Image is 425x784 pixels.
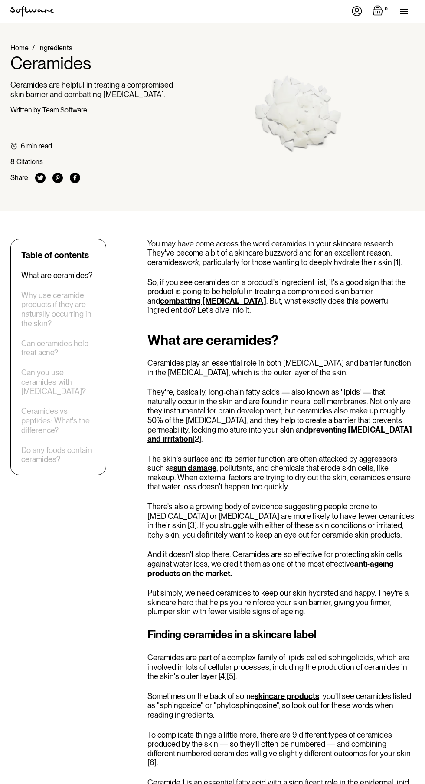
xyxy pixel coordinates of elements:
[383,5,389,13] div: 0
[147,559,393,578] a: anti-ageing products on the market.
[16,157,43,166] div: Citations
[147,550,415,578] p: And it doesn't stop there. Ceramides are so effective for protecting skin cells against water los...
[183,258,199,267] em: work
[173,463,216,472] a: sun damage
[147,730,415,768] p: To complicate things a little more, there are 9 different types of ceramides produced by the skin...
[160,296,266,305] a: combatting [MEDICAL_DATA]
[42,106,87,114] div: Team Software
[26,142,52,150] div: min read
[35,173,46,183] img: twitter icon
[10,80,175,99] p: Ceramides are helpful in treating a compromised skin barrier and combatting [MEDICAL_DATA].
[147,653,415,681] p: Ceramides are part of a complex family of lipids called sphingolipids, which are involved in lots...
[10,44,29,52] a: Home
[21,291,95,328] a: Why use ceramide products if they are naturally occurring in the skin?
[52,173,63,183] img: pinterest icon
[147,692,415,720] p: Sometimes on the back of some , you'll see ceramides listed as "sphingoside" or "phytosphingosine...
[255,692,319,701] a: skincare products
[147,425,412,444] a: preventing [MEDICAL_DATA] and irritation
[32,44,35,52] div: /
[21,407,95,435] a: Ceramides vs peptides: What's the difference?
[147,454,415,492] p: The skin's surface and its barrier function are often attacked by aggressors such as , pollutants...
[38,44,72,52] a: Ingredients
[10,157,15,166] div: 8
[147,502,415,539] p: There's also a growing body of evidence suggesting people prone to [MEDICAL_DATA] or [MEDICAL_DAT...
[147,627,415,643] h3: Finding ceramides in a skincare label
[21,368,95,396] a: Can you use ceramides with [MEDICAL_DATA]?
[147,358,415,377] p: Ceramides play an essential role in both [MEDICAL_DATA] and barrier function in the [MEDICAL_DATA...
[21,339,95,358] a: Can ceramides help treat acne?
[147,588,415,617] p: Put simply, we need ceramides to keep our skin hydrated and happy. They're a skincare hero that h...
[147,278,415,315] p: So, if you see ceramides on a product's ingredient list, it's a good sign that the product is goi...
[10,6,54,17] a: home
[373,5,389,17] a: Open empty cart
[147,332,415,348] h2: What are ceramides?
[10,52,175,73] h1: Ceramides
[21,142,25,150] div: 6
[10,106,41,114] div: Written by
[21,250,89,260] div: Table of contents
[10,174,28,182] div: Share
[147,239,415,267] p: You may have come across the word ceramides in your skincare research. They've become a bit of a ...
[70,173,80,183] img: facebook icon
[21,271,92,280] a: What are ceramides?
[10,6,54,17] img: Software Logo
[21,446,95,464] a: Do any foods contain ceramides?
[147,387,415,444] p: They're, basically, long-chain fatty acids — also known as 'lipids' — that naturally occur in the...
